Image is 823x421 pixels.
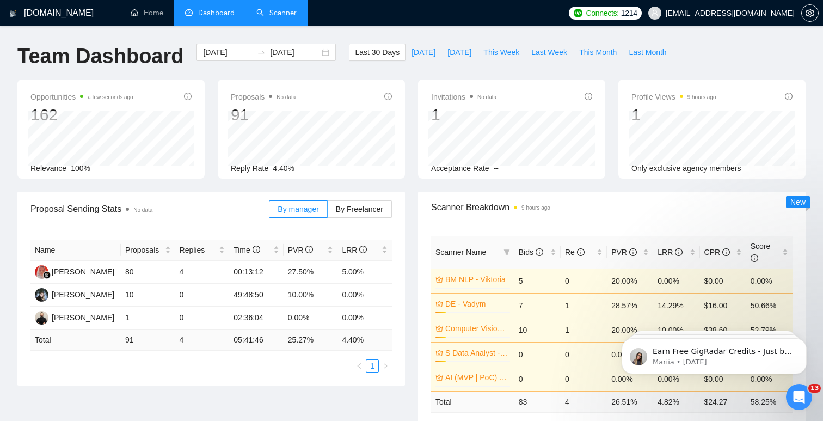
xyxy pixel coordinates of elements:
input: End date [270,46,320,58]
th: Proposals [121,240,175,261]
span: PVR [611,248,637,257]
td: 91 [121,330,175,351]
span: Dashboard [198,8,235,17]
span: 4.40% [273,164,294,173]
span: Replies [180,244,217,256]
span: filter [501,244,512,260]
a: Computer Vision - [PERSON_NAME] [445,322,508,334]
button: left [353,359,366,373]
span: This Month [579,46,617,58]
img: AC [35,265,48,279]
span: info-circle [253,246,260,253]
td: 0 [175,307,230,330]
span: -- [494,164,499,173]
span: info-circle [585,93,592,100]
span: Last 30 Days [355,46,400,58]
td: $0.00 [700,269,746,293]
span: info-circle [629,248,637,256]
button: This Month [573,44,623,61]
span: Only exclusive agency members [631,164,741,173]
img: upwork-logo.png [574,9,582,17]
a: VS[PERSON_NAME] [35,313,114,321]
td: 27.50% [284,261,338,284]
span: info-circle [384,93,392,100]
td: 0 [514,367,561,391]
span: info-circle [675,248,683,256]
img: LB [35,288,48,302]
td: 0.00% [337,284,392,307]
span: By Freelancer [336,205,383,213]
td: 20.00% [607,269,653,293]
div: 1 [631,105,716,125]
time: a few seconds ago [88,94,133,100]
a: searchScanner [256,8,297,17]
td: 0.00% [746,269,793,293]
span: swap-right [257,48,266,57]
span: Proposals [125,244,163,256]
td: 28.57% [607,293,653,318]
span: Proposals [231,90,296,103]
span: Scanner Name [435,248,486,257]
td: 05:41:46 [229,330,284,351]
span: PVR [288,246,314,254]
span: info-circle [184,93,192,100]
div: [PERSON_NAME] [52,289,114,301]
td: 80 [121,261,175,284]
span: 100% [71,164,90,173]
span: info-circle [577,248,585,256]
span: info-circle [359,246,367,253]
span: 13 [808,384,821,393]
td: 26.51 % [607,391,653,412]
a: AI (MVP | PoC) - [PERSON_NAME] [445,371,508,383]
td: 5 [514,269,561,293]
span: Proposal Sending Stats [30,202,269,216]
span: dashboard [185,9,193,16]
span: Acceptance Rate [431,164,489,173]
td: 5.00% [337,261,392,284]
button: [DATE] [441,44,477,61]
span: Invitations [431,90,496,103]
span: info-circle [751,254,758,262]
span: CPR [704,248,730,257]
a: DE - Vadym [445,298,508,310]
td: 0.00% [337,307,392,330]
a: setting [801,9,819,17]
span: By manager [278,205,318,213]
td: 0 [175,284,230,307]
span: Opportunities [30,90,133,103]
div: 1 [431,105,496,125]
td: 4 [175,330,230,351]
td: 4.40 % [337,330,392,351]
td: 4 [175,261,230,284]
input: Start date [203,46,253,58]
a: AC[PERSON_NAME] [35,267,114,276]
td: 10 [121,284,175,307]
span: No data [133,207,152,213]
li: Previous Page [353,359,366,373]
span: info-circle [536,248,543,256]
time: 9 hours ago [687,94,716,100]
h1: Team Dashboard [17,44,183,69]
span: Scanner Breakdown [431,200,793,214]
td: Total [30,330,121,351]
td: 00:13:12 [229,261,284,284]
td: 1 [561,293,607,318]
td: 0 [561,342,607,367]
td: 1 [121,307,175,330]
a: LB[PERSON_NAME] [35,290,114,298]
span: filter [503,249,510,255]
td: 1 [561,318,607,342]
li: Next Page [379,359,392,373]
time: 9 hours ago [521,205,550,211]
div: 91 [231,105,296,125]
span: Re [565,248,585,257]
div: [PERSON_NAME] [52,312,114,324]
span: crown [435,325,443,332]
td: 7 [514,293,561,318]
span: Connects: [586,7,618,19]
span: [DATE] [411,46,435,58]
span: crown [435,349,443,357]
